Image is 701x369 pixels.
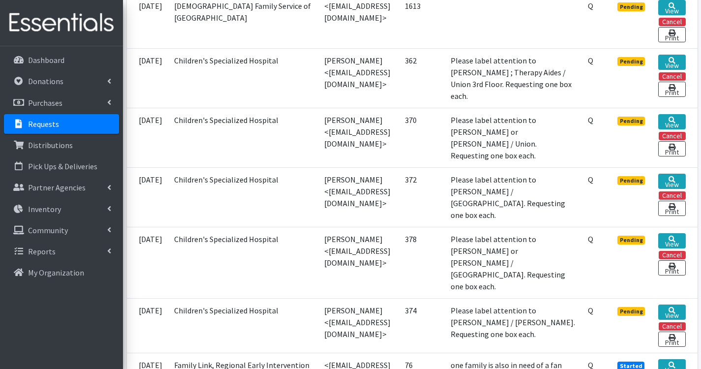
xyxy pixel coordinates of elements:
p: Dashboard [28,55,64,65]
td: Children's Specialized Hospital [168,48,318,108]
a: Dashboard [4,50,119,70]
a: Print [658,332,685,347]
p: Pick Ups & Deliveries [28,161,97,171]
span: Pending [617,117,645,125]
a: View [658,174,685,189]
td: [DATE] [127,108,168,167]
p: Donations [28,76,63,86]
button: Cancel [659,72,686,81]
button: Cancel [659,18,686,26]
td: [PERSON_NAME] <[EMAIL_ADDRESS][DOMAIN_NAME]> [318,108,399,167]
img: HumanEssentials [4,6,119,39]
a: Requests [4,114,119,134]
a: Inventory [4,199,119,219]
abbr: Quantity [588,56,593,65]
abbr: Quantity [588,1,593,11]
td: Children's Specialized Hospital [168,298,318,353]
td: 378 [399,227,445,298]
td: [PERSON_NAME] <[EMAIL_ADDRESS][DOMAIN_NAME]> [318,227,399,298]
a: Purchases [4,93,119,113]
button: Cancel [659,322,686,331]
td: Children's Specialized Hospital [168,167,318,227]
td: [DATE] [127,298,168,353]
p: Community [28,225,68,235]
a: Print [658,141,685,156]
a: View [658,233,685,248]
a: View [658,114,685,129]
a: Reports [4,242,119,261]
p: Distributions [28,140,73,150]
button: Cancel [659,132,686,140]
span: Pending [617,307,645,316]
td: 374 [399,298,445,353]
p: Purchases [28,98,62,108]
a: View [658,305,685,320]
a: View [658,55,685,70]
a: Print [658,82,685,97]
td: 362 [399,48,445,108]
abbr: Quantity [588,306,593,315]
td: 372 [399,167,445,227]
td: Please label attention to [PERSON_NAME] or [PERSON_NAME] / [GEOGRAPHIC_DATA]. Requesting one box ... [445,227,582,298]
span: Pending [617,2,645,11]
a: Community [4,220,119,240]
a: Donations [4,71,119,91]
td: [DATE] [127,167,168,227]
button: Cancel [659,191,686,200]
span: Pending [617,57,645,66]
a: Partner Agencies [4,178,119,197]
a: Print [658,27,685,42]
span: Pending [617,236,645,245]
td: Children's Specialized Hospital [168,108,318,167]
a: Pick Ups & Deliveries [4,156,119,176]
td: Please label attention to [PERSON_NAME] ; Therapy Aides / Union 3rd Floor. Requesting one box each. [445,48,582,108]
a: Distributions [4,135,119,155]
p: Partner Agencies [28,183,86,192]
button: Cancel [659,251,686,259]
td: Please label attention to [PERSON_NAME] / [PERSON_NAME]. Requesting one box each. [445,298,582,353]
a: My Organization [4,263,119,282]
a: Print [658,201,685,216]
p: Requests [28,119,59,129]
td: [PERSON_NAME] <[EMAIL_ADDRESS][DOMAIN_NAME]> [318,298,399,353]
a: Print [658,260,685,276]
span: Pending [617,176,645,185]
td: Children's Specialized Hospital [168,227,318,298]
td: [DATE] [127,227,168,298]
td: Please label attention to [PERSON_NAME] / [GEOGRAPHIC_DATA]. Requesting one box each. [445,167,582,227]
td: [PERSON_NAME] <[EMAIL_ADDRESS][DOMAIN_NAME]> [318,48,399,108]
p: My Organization [28,268,84,277]
td: [DATE] [127,48,168,108]
td: [PERSON_NAME] <[EMAIL_ADDRESS][DOMAIN_NAME]> [318,167,399,227]
td: 370 [399,108,445,167]
td: Please label attention to [PERSON_NAME] or [PERSON_NAME] / Union. Requesting one box each. [445,108,582,167]
abbr: Quantity [588,115,593,125]
p: Reports [28,246,56,256]
abbr: Quantity [588,234,593,244]
p: Inventory [28,204,61,214]
abbr: Quantity [588,175,593,184]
